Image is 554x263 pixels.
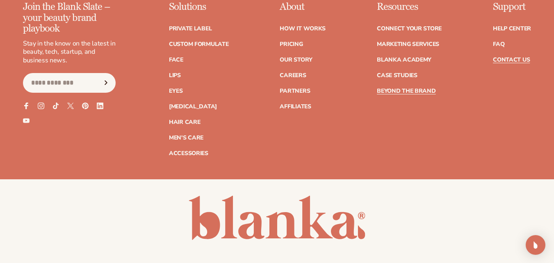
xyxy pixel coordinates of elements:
a: Men's Care [169,135,203,141]
a: Contact Us [493,57,530,63]
p: About [280,2,326,12]
p: Join the Blank Slate – your beauty brand playbook [23,2,116,34]
p: Stay in the know on the latest in beauty, tech, startup, and business news. [23,39,116,65]
a: Our Story [280,57,312,63]
a: Careers [280,73,306,78]
a: Lips [169,73,181,78]
p: Solutions [169,2,229,12]
a: Beyond the brand [377,88,436,94]
a: Marketing services [377,41,439,47]
a: Accessories [169,151,208,156]
a: Blanka Academy [377,57,431,63]
div: Open Intercom Messenger [526,235,545,255]
a: Eyes [169,88,183,94]
a: How It Works [280,26,326,32]
a: Custom formulate [169,41,229,47]
p: Resources [377,2,442,12]
a: Help Center [493,26,531,32]
a: Case Studies [377,73,417,78]
a: [MEDICAL_DATA] [169,104,217,110]
p: Support [493,2,531,12]
a: Partners [280,88,310,94]
a: FAQ [493,41,504,47]
button: Subscribe [97,73,115,93]
a: Connect your store [377,26,442,32]
a: Private label [169,26,212,32]
a: Hair Care [169,119,200,125]
a: Face [169,57,183,63]
a: Pricing [280,41,303,47]
a: Affiliates [280,104,311,110]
